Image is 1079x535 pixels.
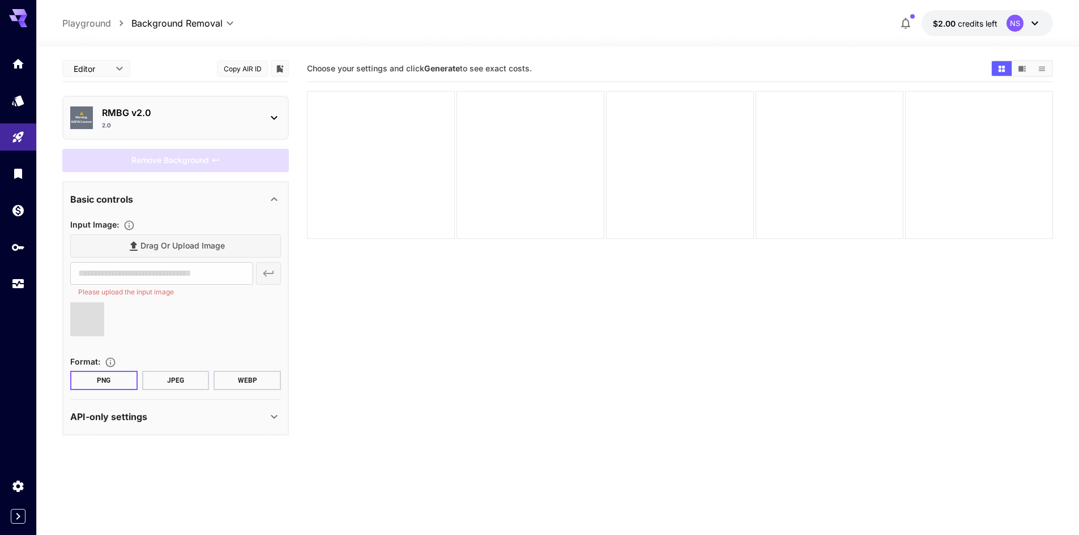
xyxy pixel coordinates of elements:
[70,192,133,206] p: Basic controls
[142,371,210,390] button: JPEG
[62,16,131,30] nav: breadcrumb
[11,57,25,71] div: Home
[991,60,1053,77] div: Show images in grid viewShow images in video viewShow images in list view
[119,220,139,231] button: Specifies the input image to be processed.
[62,16,111,30] a: Playground
[102,106,258,119] p: RMBG v2.0
[1007,15,1023,32] div: NS
[424,63,460,73] b: Generate
[74,63,109,75] span: Editor
[70,186,281,213] div: Basic controls
[11,277,25,291] div: Usage
[1012,61,1032,76] button: Show images in video view
[11,166,25,181] div: Library
[11,479,25,493] div: Settings
[11,130,25,144] div: Playground
[11,93,25,108] div: Models
[78,286,245,298] p: Please upload the input image
[70,357,100,366] span: Format :
[80,112,83,116] span: ⚠️
[70,403,281,430] div: API-only settings
[11,203,25,217] div: Wallet
[307,63,532,73] span: Choose your settings and click to see exact costs.
[70,220,119,229] span: Input Image :
[70,101,281,134] div: ⚠️Warning:NSFW ContentRMBG v2.02.0
[75,115,88,120] span: Warning:
[933,19,958,28] span: $2.00
[100,357,121,368] button: Choose the file format for the output image.
[933,18,997,29] div: $2.00
[71,120,92,125] span: NSFW Content
[11,509,25,524] button: Expand sidebar
[131,16,223,30] span: Background Removal
[217,61,268,77] button: Copy AIR ID
[70,410,147,423] p: API-only settings
[1032,61,1052,76] button: Show images in list view
[922,10,1053,36] button: $2.00NS
[992,61,1012,76] button: Show images in grid view
[214,371,281,390] button: WEBP
[102,121,111,130] p: 2.0
[70,371,138,390] button: PNG
[275,62,285,75] button: Add to library
[958,19,997,28] span: credits left
[11,240,25,254] div: API Keys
